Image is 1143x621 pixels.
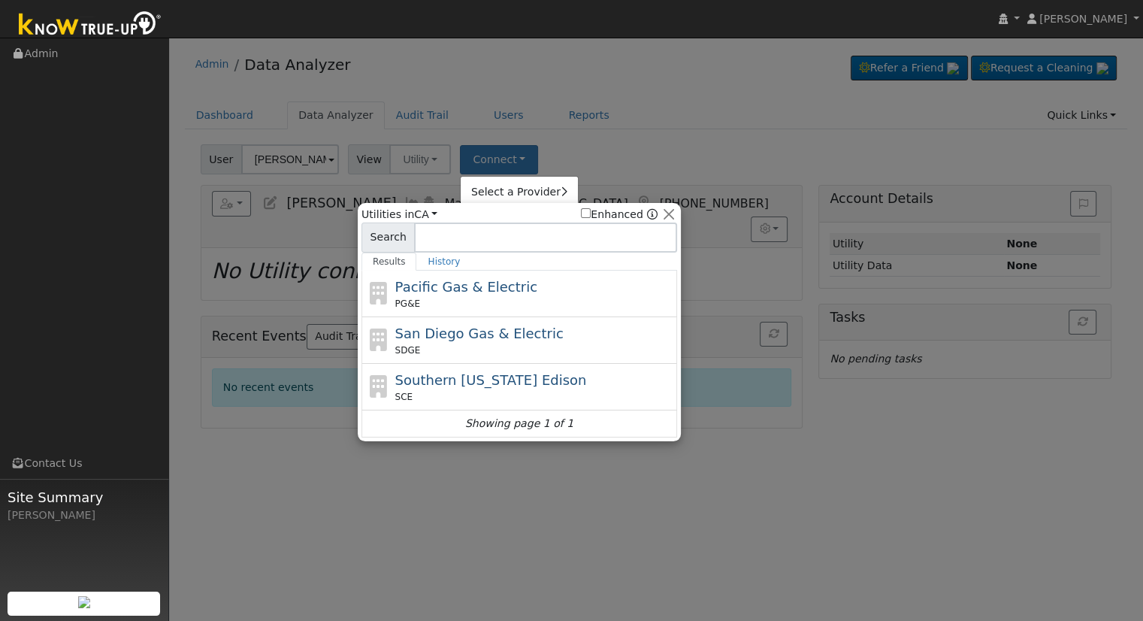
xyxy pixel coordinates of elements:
a: Enhanced Providers [647,208,658,220]
span: Southern [US_STATE] Edison [395,372,587,388]
a: History [416,253,471,271]
span: SDGE [395,344,421,357]
a: Select a Provider [461,182,578,203]
span: Search [361,223,415,253]
span: PG&E [395,297,420,310]
span: Utilities in [361,207,437,223]
span: San Diego Gas & Electric [395,326,564,341]
span: Show enhanced providers [581,207,658,223]
a: Results [361,253,417,271]
span: Pacific Gas & Electric [395,279,537,295]
span: Site Summary [8,487,161,507]
img: Know True-Up [11,8,169,42]
span: [PERSON_NAME] [1039,13,1127,25]
label: Enhanced [581,207,643,223]
a: CA [414,208,437,220]
input: Enhanced [581,208,591,218]
i: Showing page 1 of 1 [465,416,573,432]
img: retrieve [78,596,90,608]
span: SCE [395,390,413,404]
div: [PERSON_NAME] [8,507,161,523]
